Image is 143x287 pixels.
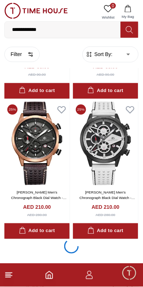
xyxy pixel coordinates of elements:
[4,102,70,186] img: Kenneth Scott Men's Chronograph Black Dial Watch - K25108-DLDB
[4,83,70,99] button: Add to cart
[4,47,40,62] button: Filter
[96,212,116,218] div: AED 280.00
[7,105,18,115] span: 25 %
[76,105,86,115] span: 25 %
[92,204,119,211] h4: AED 210.00
[88,87,123,95] div: Add to cart
[97,72,114,77] div: AED 90.00
[19,87,55,95] div: Add to cart
[93,51,113,58] span: Sort By:
[80,191,135,206] a: [PERSON_NAME] Men's Chronograph Black Dial Watch - K25108-BLWB
[11,191,66,206] a: [PERSON_NAME] Men's Chronograph Black Dial Watch - K25108-DLDB
[88,227,123,236] div: Add to cart
[23,204,51,211] h4: AED 210.00
[4,224,70,239] button: Add to cart
[4,3,68,19] img: ...
[99,15,117,20] span: Wishlist
[86,51,113,58] button: Sort By:
[110,3,116,9] span: 0
[73,83,138,99] button: Add to cart
[19,227,55,236] div: Add to cart
[117,3,139,21] button: My Bag
[73,102,138,186] img: Kenneth Scott Men's Chronograph Black Dial Watch - K25108-BLWB
[28,72,46,77] div: AED 90.00
[45,271,54,280] a: Home
[73,224,138,239] button: Add to cart
[27,212,47,218] div: AED 280.00
[99,3,117,21] a: 0Wishlist
[119,14,137,19] span: My Bag
[121,266,138,282] div: Chat Widget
